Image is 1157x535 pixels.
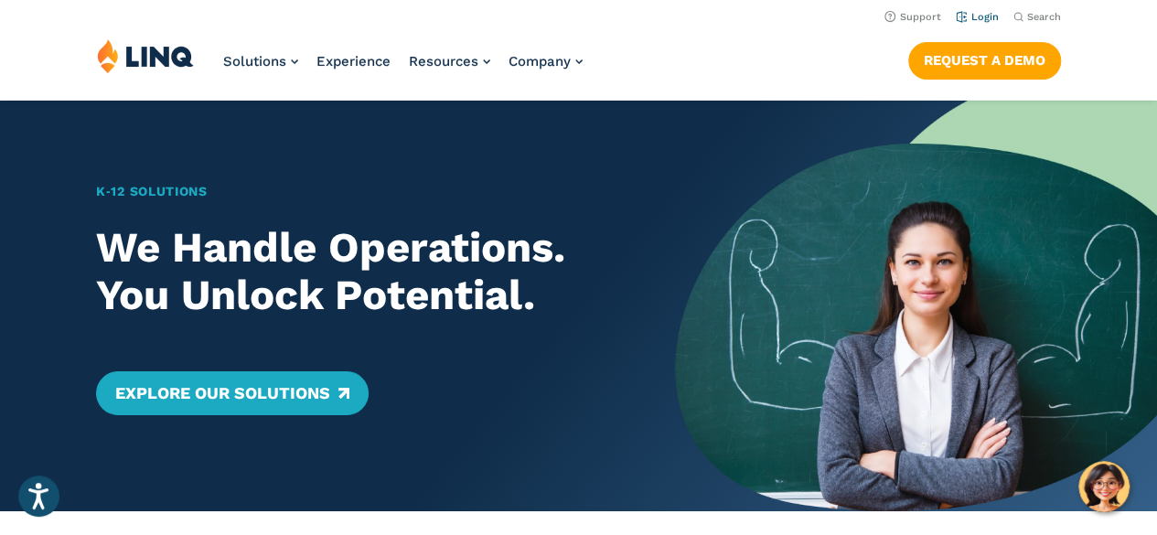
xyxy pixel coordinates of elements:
[1078,461,1130,512] button: Hello, have a question? Let’s chat.
[96,182,627,201] h1: K‑12 Solutions
[884,11,941,23] a: Support
[409,53,478,70] span: Resources
[1013,10,1061,24] button: Open Search Bar
[96,224,627,320] h2: We Handle Operations. You Unlock Potential.
[96,371,368,415] a: Explore Our Solutions
[409,53,490,70] a: Resources
[97,38,194,73] img: LINQ | K‑12 Software
[316,53,391,70] a: Experience
[675,101,1157,511] img: Home Banner
[509,53,571,70] span: Company
[1027,11,1061,23] span: Search
[223,38,583,99] nav: Primary Navigation
[223,53,286,70] span: Solutions
[223,53,298,70] a: Solutions
[908,38,1061,79] nav: Button Navigation
[509,53,583,70] a: Company
[956,11,999,23] a: Login
[908,42,1061,79] a: Request a Demo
